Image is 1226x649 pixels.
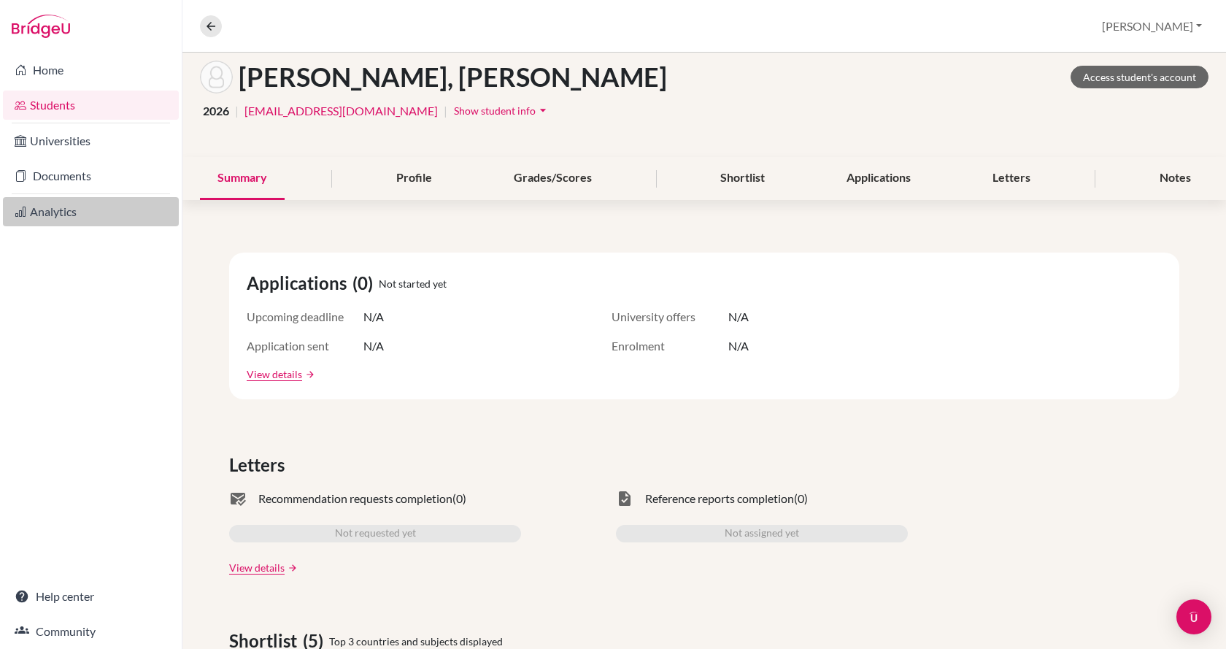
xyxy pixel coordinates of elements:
div: Notes [1142,157,1208,200]
span: Applications [247,270,352,296]
div: Open Intercom Messenger [1176,599,1211,634]
a: Analytics [3,197,179,226]
span: N/A [728,337,749,355]
a: Help center [3,582,179,611]
span: Not started yet [379,276,447,291]
a: arrow_forward [285,563,298,573]
span: | [235,102,239,120]
div: Shortlist [703,157,782,200]
div: Applications [829,157,928,200]
a: Home [3,55,179,85]
a: View details [247,366,302,382]
img: Benjamin Peto Vince's avatar [200,61,233,93]
span: (0) [794,490,808,507]
span: N/A [363,337,384,355]
span: Show student info [454,104,536,117]
a: arrow_forward [302,369,315,380]
a: Community [3,617,179,646]
span: Top 3 countries and subjects displayed [329,634,503,649]
span: 2026 [203,102,229,120]
a: Students [3,91,179,120]
a: [EMAIL_ADDRESS][DOMAIN_NAME] [244,102,438,120]
a: Documents [3,161,179,191]
span: University offers [612,308,728,326]
span: Upcoming deadline [247,308,363,326]
span: N/A [728,308,749,326]
div: Grades/Scores [496,157,609,200]
span: Recommendation requests completion [258,490,452,507]
span: task [616,490,633,507]
span: Letters [229,452,290,478]
a: Access student's account [1071,66,1208,88]
span: mark_email_read [229,490,247,507]
img: Bridge-U [12,15,70,38]
span: Application sent [247,337,363,355]
i: arrow_drop_down [536,103,550,118]
button: [PERSON_NAME] [1095,12,1208,40]
span: Enrolment [612,337,728,355]
span: Not assigned yet [725,525,799,542]
a: View details [229,560,285,575]
span: Not requested yet [335,525,416,542]
span: N/A [363,308,384,326]
div: Profile [379,157,450,200]
span: | [444,102,447,120]
span: (0) [452,490,466,507]
span: (0) [352,270,379,296]
a: Universities [3,126,179,155]
span: Reference reports completion [645,490,794,507]
button: Show student infoarrow_drop_down [453,99,551,122]
h1: [PERSON_NAME], [PERSON_NAME] [239,61,667,93]
div: Letters [975,157,1048,200]
div: Summary [200,157,285,200]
